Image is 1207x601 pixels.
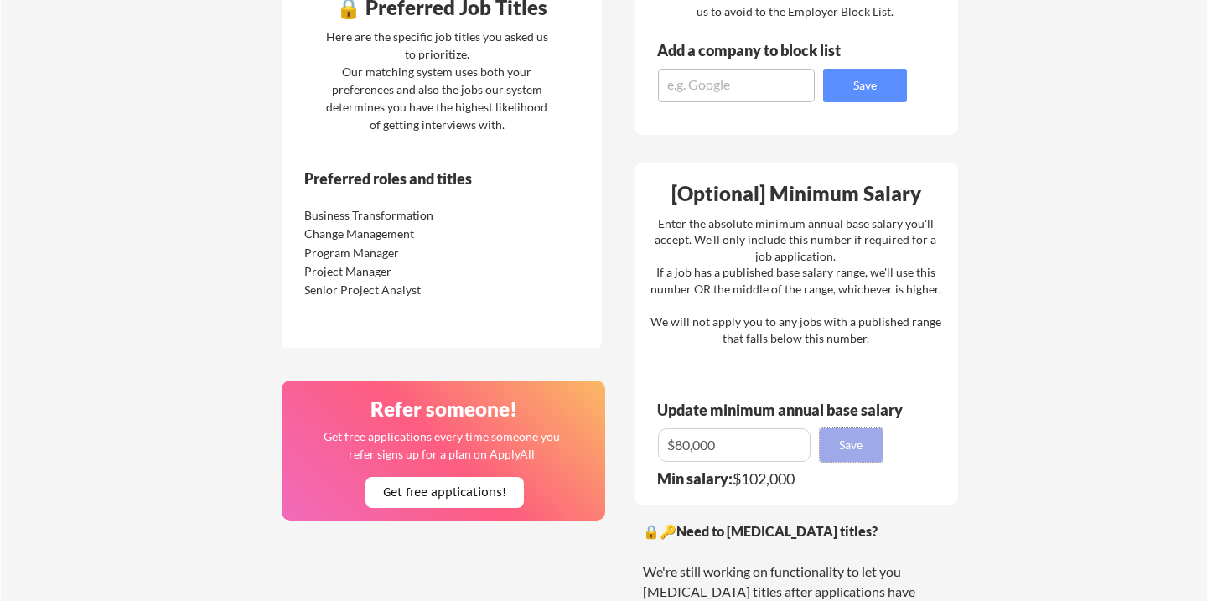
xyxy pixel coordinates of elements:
div: Here are the specific job titles you asked us to prioritize. Our matching system uses both your p... [322,28,552,133]
div: [Optional] Minimum Salary [640,184,952,204]
div: Get free applications every time someone you refer signs up for a plan on ApplyAll [323,427,562,463]
div: Change Management [304,225,481,242]
div: Add a company to block list [657,43,867,58]
div: Project Manager [304,263,481,280]
div: Update minimum annual base salary [657,402,909,417]
input: E.g. $100,000 [658,428,811,462]
div: Enter the absolute minimum annual base salary you'll accept. We'll only include this number if re... [650,215,941,347]
div: Business Transformation [304,207,481,224]
div: Senior Project Analyst [304,282,481,298]
button: Save [820,428,883,462]
div: $102,000 [657,471,894,486]
strong: Min salary: [657,469,733,488]
strong: Need to [MEDICAL_DATA] titles? [676,523,878,539]
div: Preferred roles and titles [304,171,532,186]
button: Get free applications! [365,477,524,508]
div: Program Manager [304,245,481,262]
div: Refer someone! [288,399,600,419]
button: Save [823,69,907,102]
